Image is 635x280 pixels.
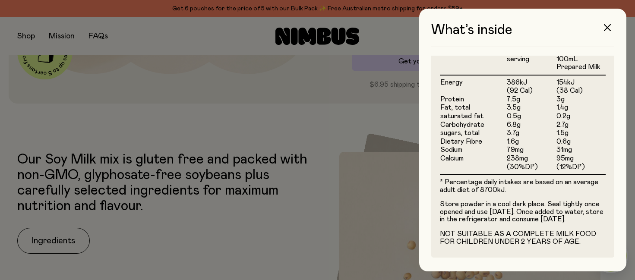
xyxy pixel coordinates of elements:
[556,95,606,104] td: 3g
[440,96,464,103] span: Protein
[506,163,556,175] td: (30%DI*)
[506,112,556,121] td: 0.5g
[440,179,606,194] p: * Percentage daily intakes are based on an average adult diet of 8700kJ.
[506,138,556,146] td: 1.6g
[440,79,463,86] span: Energy
[506,44,556,75] th: Avg qty per serving
[556,112,606,121] td: 0.2g
[440,146,462,153] span: Sodium
[556,138,606,146] td: 0.6g
[506,87,556,95] td: (92 Cal)
[556,104,606,112] td: 1.4g
[440,201,606,223] p: Store powder in a cool dark place. Seal tightly once opened and use [DATE]. Once added to water, ...
[556,44,606,75] th: Avg qty per 100mL Prepared Milk
[431,22,614,47] h3: What’s inside
[506,121,556,129] td: 6.8g
[556,121,606,129] td: 2.7g
[506,129,556,138] td: 3.7g
[556,75,606,87] td: 154kJ
[440,230,606,245] p: NOT SUITABLE AS A COMPLETE MILK FOOD FOR CHILDREN UNDER 2 YEARS OF AGE.
[440,104,470,111] span: Fat, total
[506,146,556,154] td: 79mg
[440,121,484,128] span: Carbohydrate
[440,138,482,145] span: Dietary Fibre
[556,163,606,175] td: (12%DI*)
[506,104,556,112] td: 3.5g
[440,113,483,120] span: saturated fat
[556,154,606,163] td: 95mg
[506,95,556,104] td: 7.5g
[506,75,556,87] td: 386kJ
[440,155,464,162] span: Calcium
[556,87,606,95] td: (38 Cal)
[556,146,606,154] td: 31mg
[440,129,480,136] span: sugars, total
[506,154,556,163] td: 238mg
[556,129,606,138] td: 1.5g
